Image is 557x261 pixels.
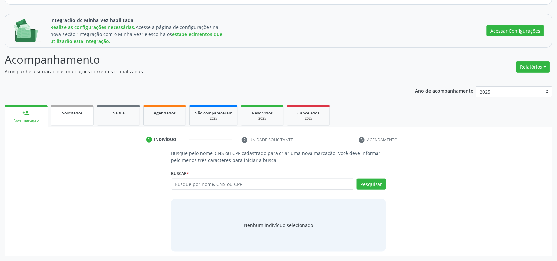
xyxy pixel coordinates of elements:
p: Acompanhamento [5,51,388,68]
div: Nenhum indivíduo selecionado [244,222,313,229]
span: Resolvidos [252,110,273,116]
span: Não compareceram [194,110,233,116]
span: Solicitados [62,110,82,116]
div: person_add [22,109,30,116]
span: Na fila [112,110,125,116]
label: Buscar [171,168,189,179]
div: Indivíduo [154,137,177,143]
span: Agendados [154,110,176,116]
div: 1 [146,137,152,143]
span: Integração do Minha Vez habilitada [50,17,225,24]
p: Busque pelo nome, CNS ou CPF cadastrado para criar uma nova marcação. Você deve informar pelo men... [171,150,386,164]
p: Acompanhe a situação das marcações correntes e finalizadas [5,68,388,75]
div: 2025 [246,116,279,121]
div: 2025 [292,116,325,121]
p: Ano de acompanhamento [415,86,474,95]
span: Realize as configurações necessárias. [50,24,136,30]
div: 2025 [194,116,233,121]
div: Nova marcação [9,118,43,123]
input: Busque por nome, CNS ou CPF [171,179,354,190]
div: Acesse a página de configurações na nova seção “integração com o Minha Vez” e escolha os [50,24,225,45]
span: Cancelados [298,110,320,116]
button: Pesquisar [357,179,386,190]
button: Relatórios [516,61,550,73]
img: Imagem de CalloutCard [13,19,41,43]
button: Acessar Configurações [487,25,544,36]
